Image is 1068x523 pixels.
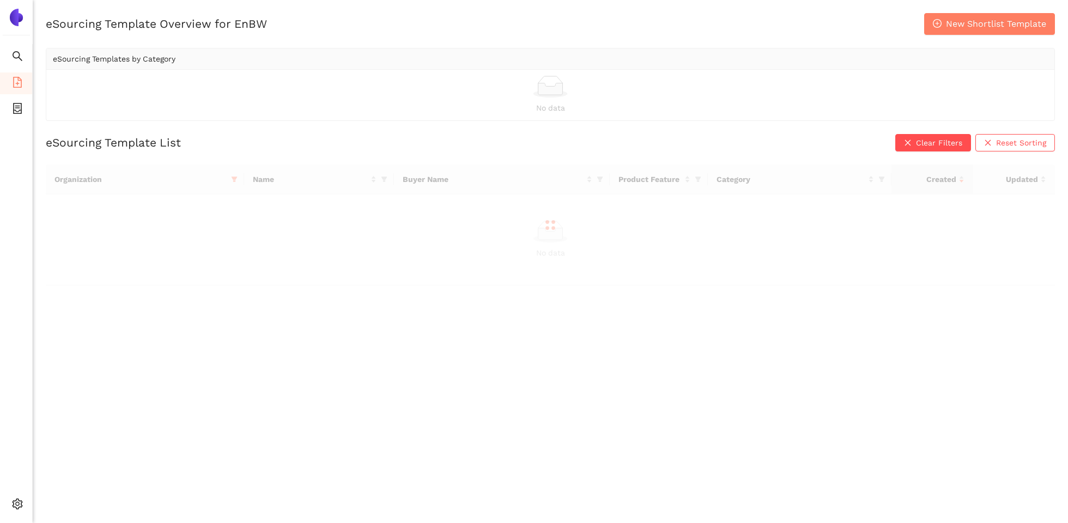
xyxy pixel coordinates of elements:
span: container [12,99,23,121]
div: No data [53,102,1048,114]
img: Logo [8,9,25,26]
h2: eSourcing Template Overview for EnBW [46,16,267,32]
button: plus-circleNew Shortlist Template [924,13,1055,35]
span: close [904,139,912,148]
span: eSourcing Templates by Category [53,54,175,63]
span: search [12,47,23,69]
span: New Shortlist Template [946,17,1046,31]
span: file-add [12,73,23,95]
span: Reset Sorting [996,137,1046,149]
span: plus-circle [933,19,942,29]
button: closeReset Sorting [975,134,1055,151]
h2: eSourcing Template List [46,135,181,150]
span: setting [12,495,23,516]
span: close [984,139,992,148]
button: closeClear Filters [895,134,971,151]
span: Clear Filters [916,137,962,149]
